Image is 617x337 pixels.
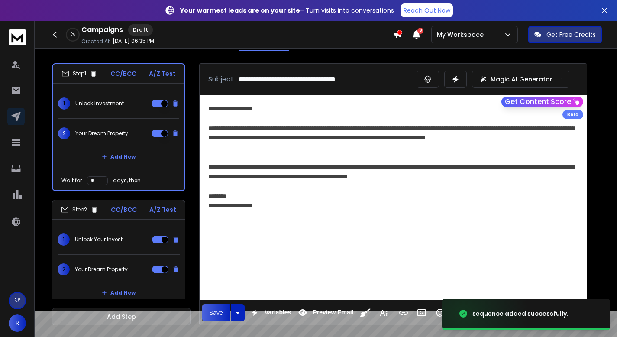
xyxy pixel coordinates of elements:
p: CC/BCC [111,205,137,214]
p: Created At: [81,38,111,45]
span: 2 [58,263,70,275]
li: Step2CC/BCCA/Z Test1Unlock Your Investment Opportunities in [City]!2Your Dream Property Awaits in... [52,200,185,327]
button: Clean HTML [357,304,374,321]
p: – Turn visits into conversations [180,6,394,15]
button: Get Free Credits [528,26,602,43]
button: More Text [375,304,392,321]
button: Insert Image (⌘P) [413,304,430,321]
h1: Campaigns [81,25,123,35]
p: 0 % [71,32,75,37]
p: Your Dream Property Awaits in [City]! [75,130,131,137]
p: A/Z Test [149,69,176,78]
button: Get Content Score [501,97,583,107]
button: Save [202,304,230,321]
div: Draft [128,24,153,36]
strong: Your warmest leads are on your site [180,6,300,15]
button: Insert Link (⌘K) [395,304,412,321]
p: Reach Out Now [404,6,450,15]
span: 1 [58,97,70,110]
span: Preview Email [311,309,355,316]
div: Step 1 [61,70,97,78]
button: Add New [95,284,142,301]
p: Unlock Investment Opportunities in [City]! [75,100,131,107]
p: [DATE] 06:35 PM [113,38,154,45]
button: Emoticons [432,304,448,321]
p: My Workspace [437,30,487,39]
button: Add Step [52,308,191,325]
span: 1 [58,233,70,246]
div: sequence added successfully. [472,309,569,318]
img: logo [9,29,26,45]
button: R [9,314,26,332]
p: Get Free Credits [546,30,596,39]
p: days, then [113,177,141,184]
li: Step1CC/BCCA/Z Test1Unlock Investment Opportunities in [City]!2Your Dream Property Awaits in [Cit... [52,63,185,191]
div: Beta [562,110,583,119]
p: Magic AI Generator [491,75,552,84]
p: A/Z Test [149,205,176,214]
p: Wait for [61,177,82,184]
span: Variables [263,309,293,316]
button: Magic AI Generator [472,71,569,88]
p: Unlock Your Investment Opportunities in [City]! [75,236,130,243]
a: Reach Out Now [401,3,453,17]
span: 2 [58,127,70,139]
button: Add New [95,148,142,165]
p: CC/BCC [110,69,136,78]
button: Variables [246,304,293,321]
p: Your Dream Property Awaits in [City]! [75,266,130,273]
span: 9 [417,28,423,34]
div: Step 2 [61,206,98,214]
button: Preview Email [294,304,355,321]
p: Subject: [208,74,235,84]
